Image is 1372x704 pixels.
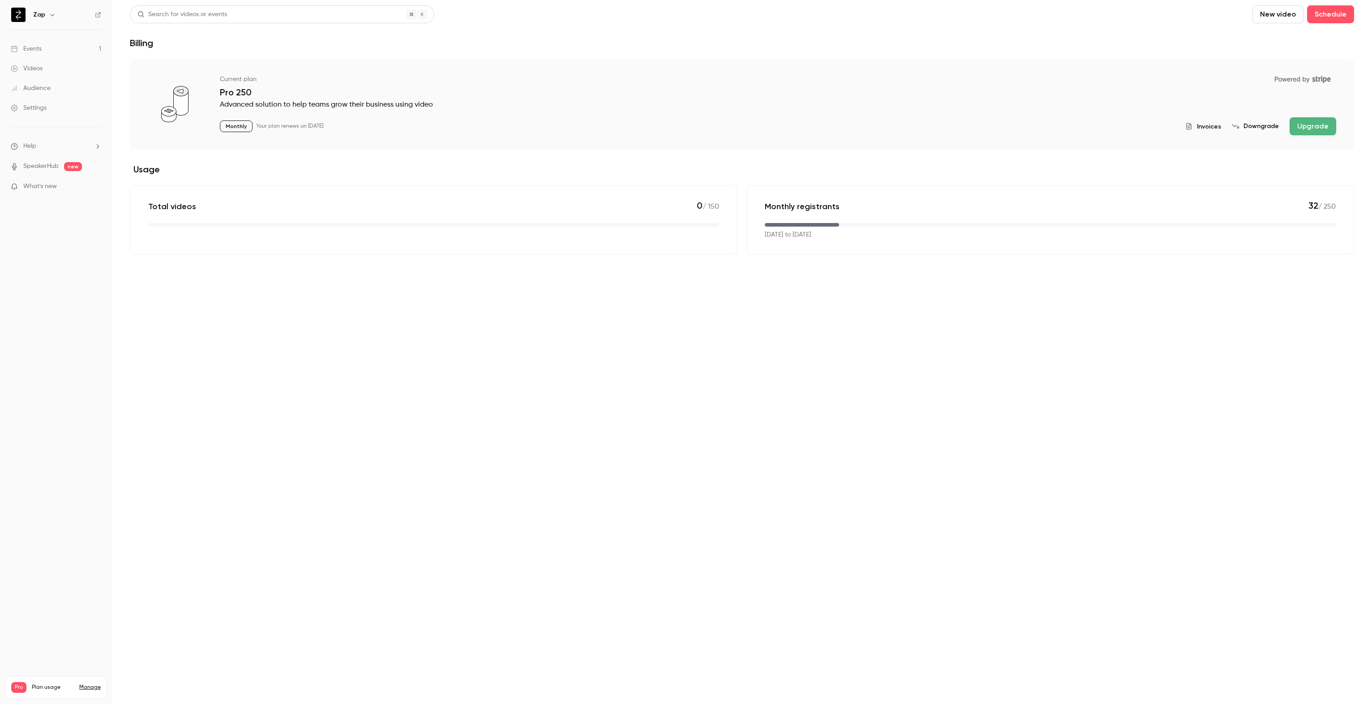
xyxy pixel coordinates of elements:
[1290,117,1336,135] button: Upgrade
[11,103,47,112] div: Settings
[23,162,59,171] a: SpeakerHub
[64,162,82,171] span: new
[1307,5,1354,23] button: Schedule
[33,10,45,19] h6: Zap
[697,200,719,212] p: / 150
[32,684,74,691] span: Plan usage
[11,8,26,22] img: Zap
[148,201,196,212] p: Total videos
[220,99,1336,110] p: Advanced solution to help teams grow their business using video
[1185,122,1221,131] button: Invoices
[220,75,257,84] p: Current plan
[765,201,840,212] p: Monthly registrants
[137,10,227,19] div: Search for videos or events
[1197,122,1221,131] span: Invoices
[220,120,253,132] p: Monthly
[90,183,101,191] iframe: Noticeable Trigger
[1232,122,1279,131] button: Downgrade
[1252,5,1303,23] button: New video
[765,230,811,240] p: [DATE] to [DATE]
[23,142,36,151] span: Help
[256,123,323,130] p: Your plan renews on [DATE]
[79,684,101,691] a: Manage
[220,87,1336,98] p: Pro 250
[130,164,1354,175] h2: Usage
[23,182,57,191] span: What's new
[11,84,51,93] div: Audience
[11,44,42,53] div: Events
[1308,200,1336,212] p: / 250
[697,200,703,211] span: 0
[11,682,26,693] span: Pro
[1308,200,1318,211] span: 32
[130,38,153,48] h1: Billing
[130,59,1354,254] section: billing
[11,64,43,73] div: Videos
[11,142,101,151] li: help-dropdown-opener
